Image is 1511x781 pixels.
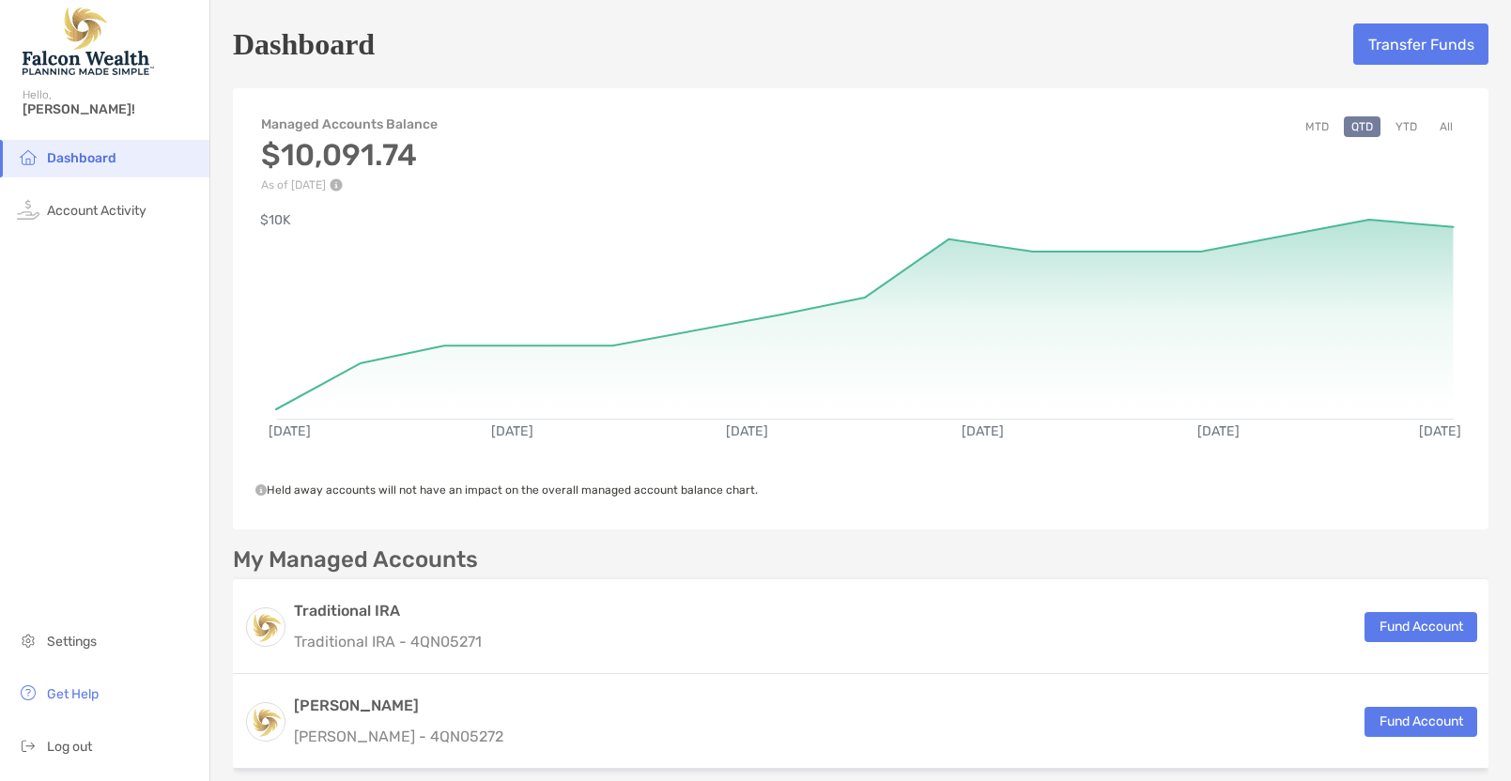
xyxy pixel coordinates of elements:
[47,203,146,219] span: Account Activity
[1353,23,1488,65] button: Transfer Funds
[47,739,92,755] span: Log out
[1199,424,1241,440] text: [DATE]
[17,734,39,757] img: logout icon
[261,178,438,191] p: As of [DATE]
[1365,612,1477,642] button: Fund Account
[1365,707,1477,737] button: Fund Account
[233,548,478,572] p: My Managed Accounts
[23,8,154,75] img: Falcon Wealth Planning Logo
[47,150,116,166] span: Dashboard
[1432,116,1460,137] button: All
[330,178,343,191] img: Performance Info
[269,424,311,440] text: [DATE]
[255,483,758,497] span: Held away accounts will not have an impact on the overall managed account balance chart.
[17,145,39,168] img: household icon
[727,424,769,440] text: [DATE]
[491,424,533,440] text: [DATE]
[260,212,291,228] text: $10K
[47,634,97,650] span: Settings
[294,630,482,653] p: Traditional IRA - 4QN05271
[294,600,482,622] h3: Traditional IRA
[1388,116,1425,137] button: YTD
[17,681,39,704] img: get-help icon
[23,101,198,117] span: [PERSON_NAME]!
[247,608,285,646] img: logo account
[247,703,285,741] img: logo account
[294,695,503,717] h3: [PERSON_NAME]
[1344,116,1380,137] button: QTD
[47,686,99,702] span: Get Help
[261,116,438,132] h4: Managed Accounts Balance
[17,629,39,651] img: settings icon
[17,198,39,221] img: activity icon
[1422,424,1464,440] text: [DATE]
[1298,116,1336,137] button: MTD
[261,137,438,173] h3: $10,091.74
[233,23,375,66] h5: Dashboard
[964,424,1006,440] text: [DATE]
[294,725,503,748] p: [PERSON_NAME] - 4QN05272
